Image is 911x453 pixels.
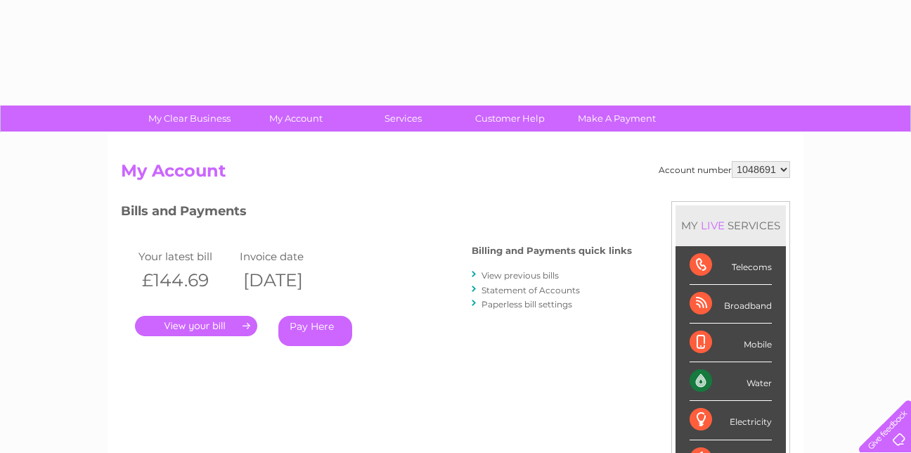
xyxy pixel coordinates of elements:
a: . [135,316,257,336]
th: £144.69 [135,266,236,295]
h3: Bills and Payments [121,201,632,226]
a: View previous bills [482,270,559,281]
a: Statement of Accounts [482,285,580,295]
div: Account number [659,161,790,178]
th: [DATE] [236,266,337,295]
a: Pay Here [278,316,352,346]
h4: Billing and Payments quick links [472,245,632,256]
div: Broadband [690,285,772,324]
a: My Account [238,106,354,132]
div: Telecoms [690,246,772,285]
a: Services [345,106,461,132]
a: Paperless bill settings [482,299,572,310]
div: Water [690,362,772,401]
a: My Clear Business [131,106,247,132]
div: MY SERVICES [676,205,786,245]
div: LIVE [698,219,728,232]
td: Invoice date [236,247,337,266]
a: Customer Help [452,106,568,132]
a: Make A Payment [559,106,675,132]
h2: My Account [121,161,790,188]
div: Mobile [690,324,772,362]
div: Electricity [690,401,772,440]
td: Your latest bill [135,247,236,266]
